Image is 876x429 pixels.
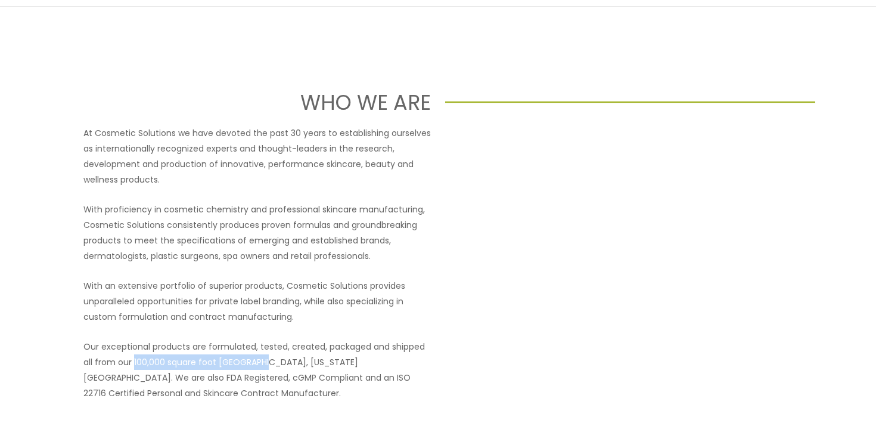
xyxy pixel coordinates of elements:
[83,339,431,401] p: Our exceptional products are formulated, tested, created, packaged and shipped all from our 100,0...
[83,278,431,325] p: With an extensive portfolio of superior products, Cosmetic Solutions provides unparalleled opport...
[445,125,793,321] iframe: Get to know Cosmetic Solutions Private Label Skin Care
[61,88,431,117] h1: WHO WE ARE
[83,125,431,187] p: At Cosmetic Solutions we have devoted the past 30 years to establishing ourselves as internationa...
[83,202,431,264] p: With proficiency in cosmetic chemistry and professional skincare manufacturing, Cosmetic Solution...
